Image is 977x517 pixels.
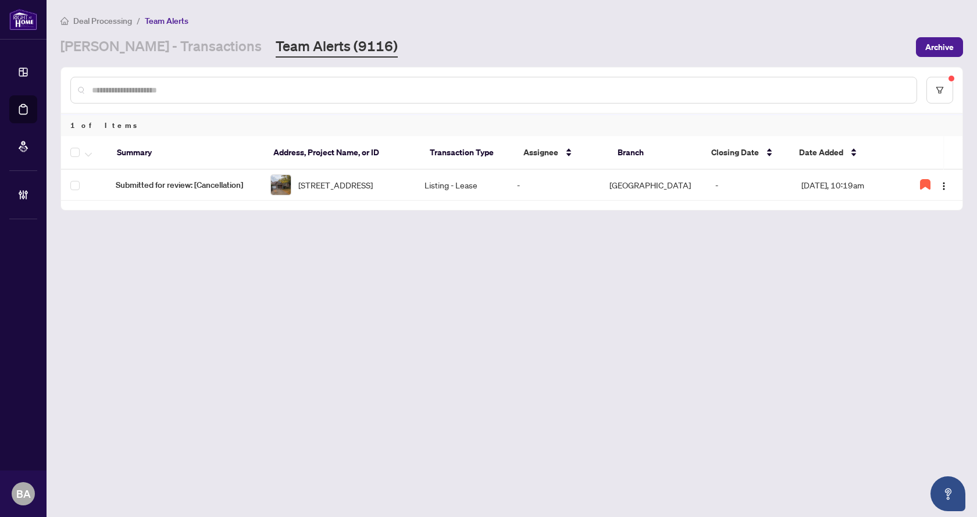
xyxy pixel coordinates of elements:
[936,86,944,94] span: filter
[916,37,963,57] button: Archive
[137,14,140,27] li: /
[600,170,706,201] td: [GEOGRAPHIC_DATA]
[926,77,953,104] button: filter
[706,170,792,201] td: -
[298,179,373,191] span: [STREET_ADDRESS]
[145,16,188,26] span: Team Alerts
[711,146,759,159] span: Closing Date
[930,476,965,511] button: Open asap
[935,176,953,194] button: Logo
[60,17,69,25] span: home
[9,9,37,30] img: logo
[271,175,291,195] img: thumbnail-img
[514,136,608,170] th: Assignee
[508,170,600,201] td: -
[415,170,508,201] td: Listing - Lease
[925,38,954,56] span: Archive
[264,136,420,170] th: Address, Project Name, or ID
[608,136,702,170] th: Branch
[792,170,903,201] td: [DATE], 10:19am
[60,37,262,58] a: [PERSON_NAME] - Transactions
[790,136,903,170] th: Date Added
[939,181,949,191] img: Logo
[799,146,843,159] span: Date Added
[702,136,790,170] th: Closing Date
[523,146,558,159] span: Assignee
[16,486,31,502] span: BA
[276,37,398,58] a: Team Alerts (9116)
[108,136,264,170] th: Summary
[420,136,514,170] th: Transaction Type
[116,179,251,191] span: Submitted for review: [Cancellation]
[73,16,132,26] span: Deal Processing
[61,114,962,136] div: 1 of Items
